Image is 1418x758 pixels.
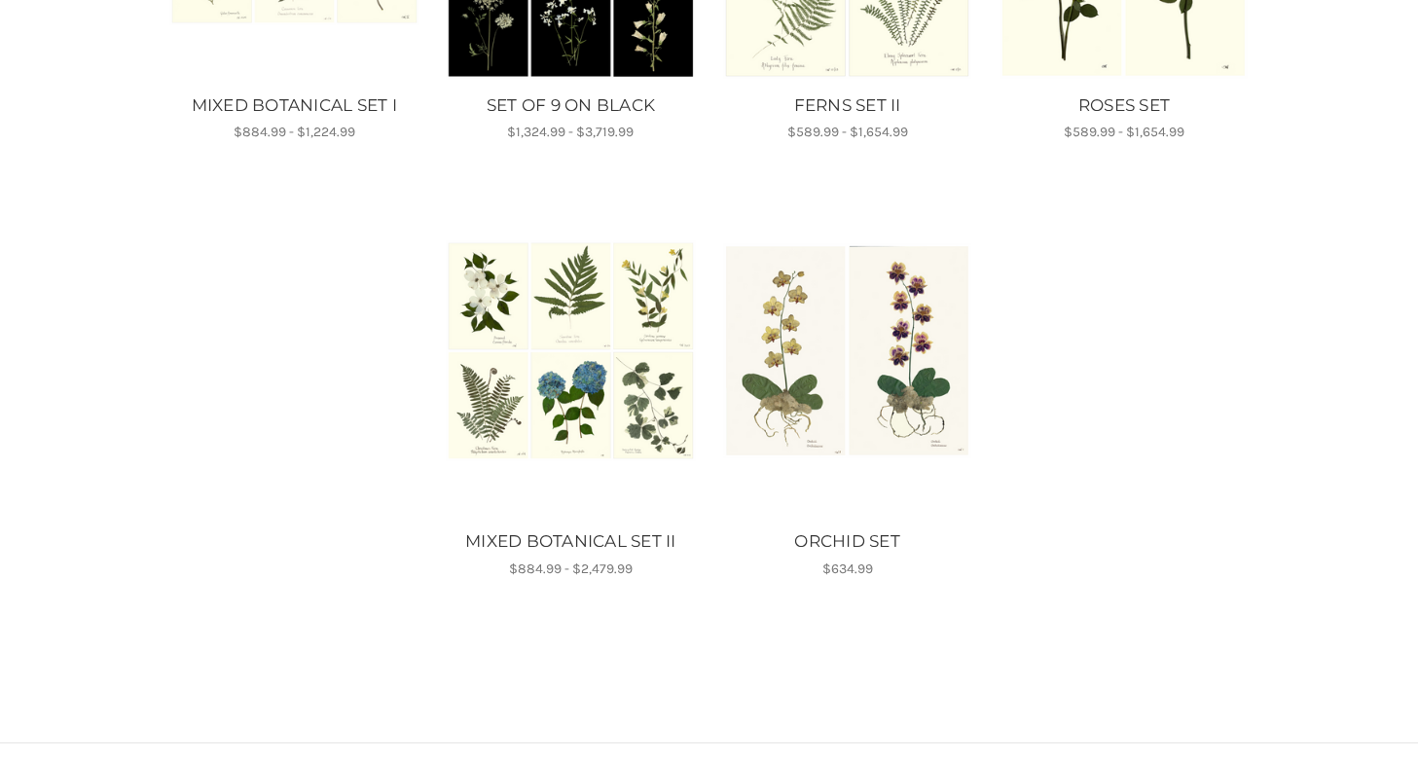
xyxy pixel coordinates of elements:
[446,186,696,516] a: MIXED BOTANICAL SET II, Price range from $884.99 to $2,479.99
[507,124,634,140] span: $1,324.99 - $3,719.99
[443,93,699,119] a: SET OF 9 ON BLACK, Price range from $1,324.99 to $3,719.99
[509,560,633,577] span: $884.99 - $2,479.99
[719,93,975,119] a: FERNS SET II, Price range from $589.99 to $1,654.99
[787,124,908,140] span: $589.99 - $1,654.99
[443,529,699,555] a: MIXED BOTANICAL SET II, Price range from $884.99 to $2,479.99
[446,240,696,461] img: Unframed
[722,186,972,516] a: ORCHID SET, $634.99
[996,93,1252,119] a: ROSES SET, Price range from $589.99 to $1,654.99
[722,242,972,459] img: Unframed
[234,124,355,140] span: $884.99 - $1,224.99
[719,529,975,555] a: ORCHID SET, $634.99
[822,560,873,577] span: $634.99
[166,93,422,119] a: MIXED BOTANICAL SET I, Price range from $884.99 to $1,224.99
[1064,124,1184,140] span: $589.99 - $1,654.99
